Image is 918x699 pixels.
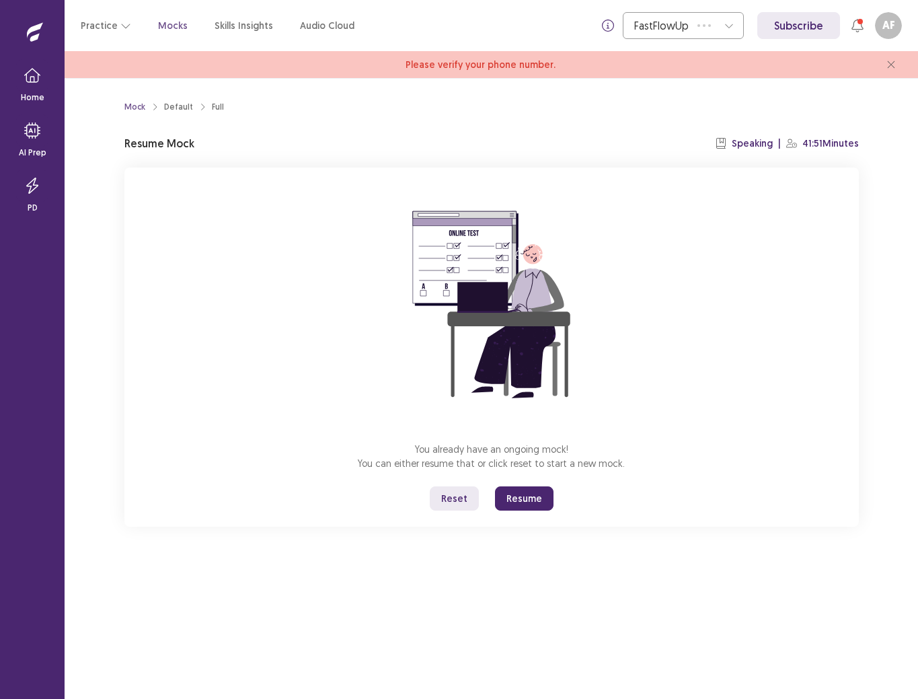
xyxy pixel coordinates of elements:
[732,137,773,151] p: Speaking
[358,442,625,470] p: You already have an ongoing mock! You can either resume that or click reset to start a new mock.
[371,184,613,426] img: attend-mock
[880,54,902,75] button: close
[300,19,354,33] a: Audio Cloud
[778,137,781,151] p: |
[495,486,553,511] button: Resume
[28,202,38,214] p: PD
[406,58,556,72] span: Please verify your phone number.
[164,101,193,113] div: Default
[124,101,224,113] nav: breadcrumb
[802,137,859,151] p: 41:51 Minutes
[81,13,131,38] button: Practice
[215,19,273,33] a: Skills Insights
[596,13,620,38] button: info
[212,101,224,113] div: Full
[21,91,44,104] p: Home
[124,135,194,151] p: Resume Mock
[757,12,840,39] a: Subscribe
[430,486,479,511] button: Reset
[158,19,188,33] a: Mocks
[634,13,691,38] div: FastFlowUp
[19,147,46,159] p: AI Prep
[875,12,902,39] button: AF
[124,101,145,113] a: Mock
